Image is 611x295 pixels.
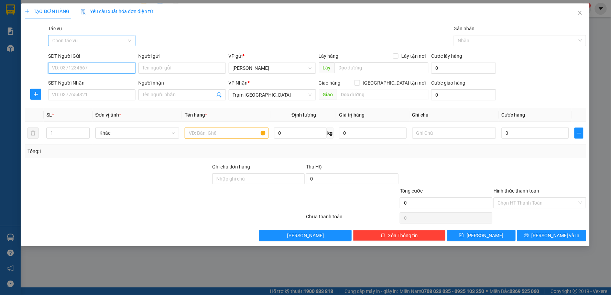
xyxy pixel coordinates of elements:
[212,173,305,184] input: Ghi chú đơn hàng
[524,233,529,238] span: printer
[95,112,121,118] span: Đơn vị tính
[388,232,418,239] span: Xóa Thông tin
[339,112,364,118] span: Giá trị hàng
[431,63,496,74] input: Cước lấy hàng
[353,230,446,241] button: deleteXóa Thông tin
[99,128,175,138] span: Khác
[80,9,86,14] img: icon
[410,108,499,122] th: Ghi chú
[532,232,580,239] span: [PERSON_NAME] và In
[412,128,496,139] input: Ghi Chú
[400,188,423,194] span: Tổng cước
[259,230,352,241] button: [PERSON_NAME]
[577,10,583,15] span: close
[25,9,30,14] span: plus
[30,89,41,100] button: plus
[517,230,586,241] button: printer[PERSON_NAME] và In
[447,230,516,241] button: save[PERSON_NAME]
[381,233,385,238] span: delete
[360,79,428,87] span: [GEOGRAPHIC_DATA] tận nơi
[229,80,248,86] span: VP Nhận
[339,128,407,139] input: 0
[46,112,52,118] span: SL
[431,89,496,100] input: Cước giao hàng
[454,26,475,31] label: Gán nhãn
[292,112,316,118] span: Định lượng
[319,62,335,73] span: Lấy
[25,9,69,14] span: TẠO ĐƠN HÀNG
[233,63,312,73] span: Phan Thiết
[31,91,41,97] span: plus
[337,89,429,100] input: Dọc đường
[494,188,539,194] label: Hình thức thanh toán
[467,232,503,239] span: [PERSON_NAME]
[28,128,39,139] button: delete
[48,79,135,87] div: SĐT Người Nhận
[138,79,226,87] div: Người nhận
[327,128,334,139] span: kg
[305,213,399,225] div: Chưa thanh toán
[212,164,250,170] label: Ghi chú đơn hàng
[185,128,269,139] input: VD: Bàn, Ghế
[431,80,465,86] label: Cước giao hàng
[287,232,324,239] span: [PERSON_NAME]
[185,112,207,118] span: Tên hàng
[306,164,322,170] span: Thu Hộ
[502,112,525,118] span: Cước hàng
[138,52,226,60] div: Người gửi
[319,80,341,86] span: Giao hàng
[459,233,464,238] span: save
[431,53,462,59] label: Cước lấy hàng
[399,52,428,60] span: Lấy tận nơi
[319,89,337,100] span: Giao
[233,90,312,100] span: Trạm Sài Gòn
[229,52,316,60] div: VP gửi
[319,53,339,59] span: Lấy hàng
[28,147,236,155] div: Tổng: 1
[216,92,222,98] span: user-add
[570,3,590,23] button: Close
[48,26,62,31] label: Tác vụ
[335,62,429,73] input: Dọc đường
[80,9,153,14] span: Yêu cầu xuất hóa đơn điện tử
[575,130,583,136] span: plus
[48,52,135,60] div: SĐT Người Gửi
[575,128,583,139] button: plus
